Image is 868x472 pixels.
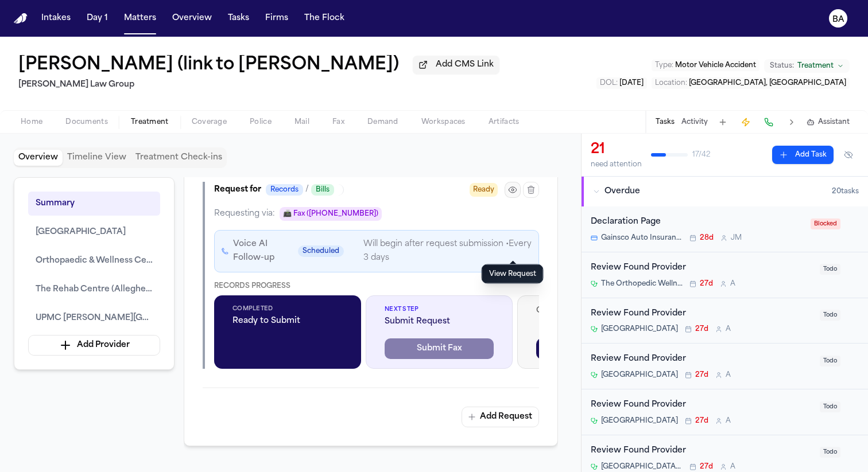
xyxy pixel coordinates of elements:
span: Fax [332,118,344,127]
button: Tasks [656,118,675,127]
span: Records Progress [214,283,290,290]
span: Ready to Submit [232,315,343,327]
button: Day 1 [82,8,113,29]
span: 27d [700,462,713,471]
button: Edit matter name [18,55,399,76]
span: A [730,462,735,471]
div: Open task: Review Found Provider [582,344,868,389]
span: The Orthopedic Wellness Center of Pittsburgh PLLC [601,279,683,288]
span: Motor Vehicle Accident [675,62,756,69]
button: Summary [28,192,160,216]
span: Type : [655,62,673,69]
button: Add Task [715,114,731,130]
button: Overview [14,150,63,166]
span: Todo [820,356,840,366]
div: Declaration Page [591,216,804,229]
div: Review Found Provider [591,353,813,366]
button: Orthopaedic & Wellness Center [28,249,160,273]
button: Edit DOL: 2025-06-13 [596,77,647,89]
span: Workspaces [421,118,466,127]
span: A [726,325,731,334]
span: [GEOGRAPHIC_DATA] [601,416,678,426]
span: Next Step [385,305,494,314]
span: Blocked [811,219,840,229]
span: Artifacts [489,118,520,127]
span: Requesting via: [214,208,275,220]
span: Todo [820,401,840,412]
button: Assistant [807,118,850,127]
span: Home [21,118,42,127]
span: [GEOGRAPHIC_DATA], [GEOGRAPHIC_DATA] [689,80,846,87]
span: Gainsco Auto Insurance [601,233,683,243]
a: Matters [119,8,161,29]
a: Home [14,13,28,24]
button: The Rehab Centre (Allegheny Health Network) [28,278,160,302]
button: Overview [168,8,216,29]
span: Demand [367,118,398,127]
button: Add Task [772,146,834,164]
span: Assistant [818,118,850,127]
span: Todo [820,310,840,321]
span: Bills [311,184,334,196]
span: [GEOGRAPHIC_DATA] (Allegheny Health Network) [601,462,683,471]
span: 27d [700,279,713,288]
span: / [305,184,309,196]
span: Location : [655,80,687,87]
p: Will begin after request submission • Every 3 days [363,237,532,265]
button: Edit fax number [280,207,382,221]
span: Completed [232,305,343,313]
button: Timeline View [63,150,131,166]
span: J M [731,233,742,243]
button: Add Request [462,407,539,427]
div: need attention [591,160,642,169]
p: Voice AI Follow-up [233,237,293,265]
span: 27d [695,416,708,426]
div: Open task: Review Found Provider [582,298,868,344]
div: Open task: Review Found Provider [582,389,868,435]
span: Police [250,118,272,127]
span: [GEOGRAPHIC_DATA] [601,370,678,380]
span: Status: [770,61,794,71]
div: Review Found Provider [591,444,813,458]
span: 28d [700,233,714,243]
span: [DATE] [619,80,644,87]
img: Finch Logo [14,13,28,24]
button: Tasks [223,8,254,29]
button: Make a Call [761,114,777,130]
span: Request for [214,184,261,196]
button: Add Provider [28,335,160,356]
span: Confirm Receipt [536,305,645,317]
button: Overdue20tasks [582,177,868,206]
span: Mail [294,118,309,127]
div: Review Found Provider [591,307,813,321]
span: Scheduled [298,245,344,257]
button: Intakes [37,8,75,29]
h2: [PERSON_NAME] Law Group [18,78,499,92]
div: 21 [591,141,642,159]
span: Overdue [604,186,640,197]
span: 20 task s [832,187,859,196]
button: Submit Fax [385,338,494,359]
button: Add CMS Link [413,56,499,74]
h1: [PERSON_NAME] (link to [PERSON_NAME]) [18,55,399,76]
button: The Flock [300,8,349,29]
span: 27d [695,325,708,334]
div: Open task: Declaration Page [582,206,868,252]
button: UPMC [PERSON_NAME][GEOGRAPHIC_DATA] [28,306,160,330]
span: Submit Request [385,316,494,327]
span: Treatment [797,61,834,71]
div: Review Found Provider [591,262,813,275]
button: Firms [261,8,293,29]
button: Record Received [536,338,645,359]
button: Create Immediate Task [738,114,754,130]
button: Activity [681,118,708,127]
span: [GEOGRAPHIC_DATA] [601,325,678,334]
button: Treatment Check-ins [131,150,227,166]
button: Hide completed tasks (⌘⇧H) [838,146,859,164]
span: Ready [470,183,498,197]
